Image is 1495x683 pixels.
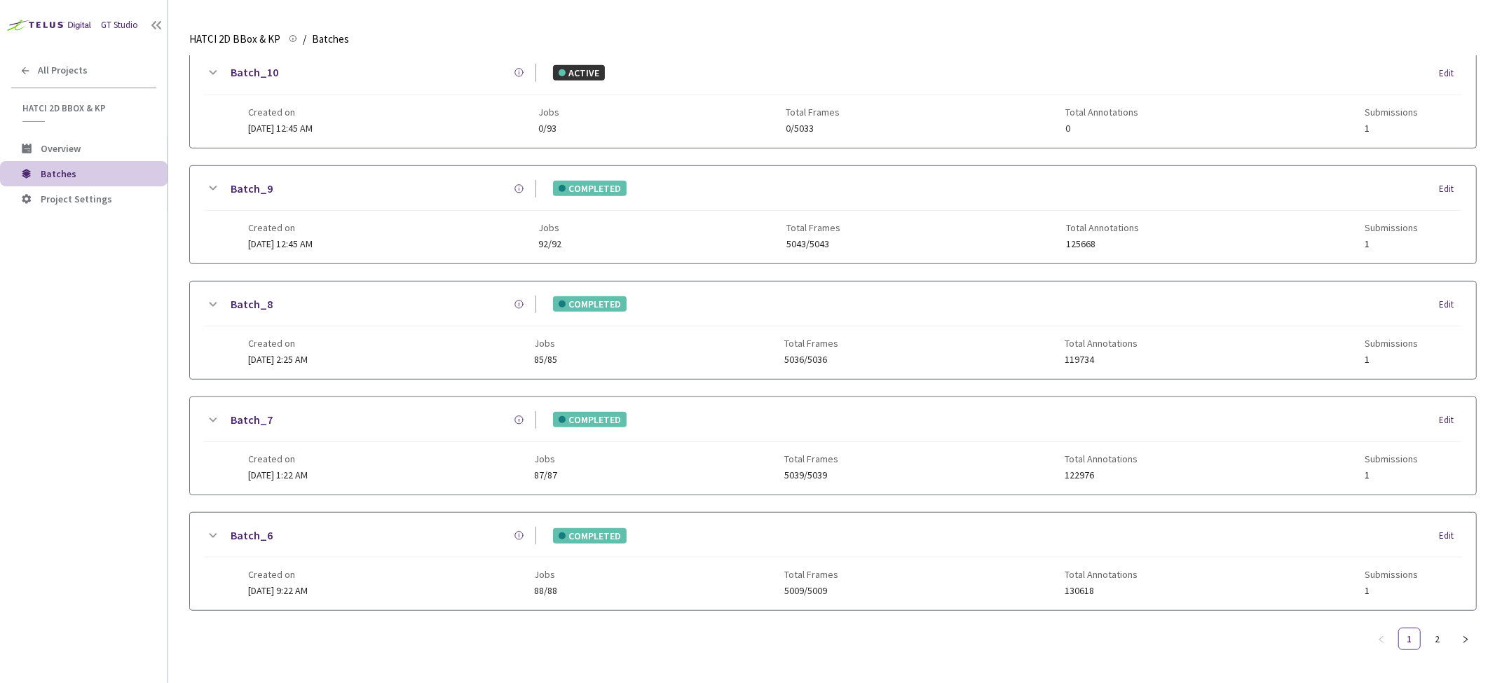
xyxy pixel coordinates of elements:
[248,122,313,134] span: [DATE] 12:45 AM
[553,412,627,427] div: COMPLETED
[538,106,559,118] span: Jobs
[784,586,838,596] span: 5009/5009
[190,397,1476,495] div: Batch_7COMPLETEDEditCreated on[DATE] 1:22 AMJobs87/87Total Frames5039/5039Total Annotations122976...
[553,181,627,196] div: COMPLETED
[786,106,840,118] span: Total Frames
[1399,628,1420,649] a: 1
[553,528,627,544] div: COMPLETED
[1365,453,1418,464] span: Submissions
[553,296,627,312] div: COMPLETED
[1365,569,1418,580] span: Submissions
[1065,453,1138,464] span: Total Annotations
[786,239,840,249] span: 5043/5043
[248,222,313,233] span: Created on
[1439,67,1462,81] div: Edit
[534,586,557,596] span: 88/88
[538,239,561,249] span: 92/92
[1439,298,1462,312] div: Edit
[1398,628,1421,650] li: 1
[534,338,557,349] span: Jobs
[1065,354,1138,365] span: 119734
[231,411,273,429] a: Batch_7
[101,19,138,32] div: GT Studio
[312,31,349,48] span: Batches
[1370,628,1393,650] li: Previous Page
[534,354,557,365] span: 85/85
[248,338,308,349] span: Created on
[1066,222,1139,233] span: Total Annotations
[41,193,112,205] span: Project Settings
[231,64,278,81] a: Batch_10
[784,470,838,481] span: 5039/5039
[248,453,308,464] span: Created on
[1066,123,1139,134] span: 0
[1066,106,1139,118] span: Total Annotations
[303,31,306,48] li: /
[1365,470,1418,481] span: 1
[784,569,838,580] span: Total Frames
[1439,413,1462,427] div: Edit
[248,106,313,118] span: Created on
[1365,106,1418,118] span: Submissions
[190,513,1476,610] div: Batch_6COMPLETEDEditCreated on[DATE] 9:22 AMJobs88/88Total Frames5009/5009Total Annotations130618...
[190,166,1476,263] div: Batch_9COMPLETEDEditCreated on[DATE] 12:45 AMJobs92/92Total Frames5043/5043Total Annotations12566...
[1066,239,1139,249] span: 125668
[1377,635,1386,644] span: left
[1365,338,1418,349] span: Submissions
[1365,222,1418,233] span: Submissions
[534,470,557,481] span: 87/87
[248,584,308,597] span: [DATE] 9:22 AM
[231,527,273,544] a: Batch_6
[1065,338,1138,349] span: Total Annotations
[41,167,76,180] span: Batches
[538,222,561,233] span: Jobs
[1461,635,1470,644] span: right
[248,569,308,580] span: Created on
[248,469,308,481] span: [DATE] 1:22 AM
[1365,123,1418,134] span: 1
[190,282,1476,379] div: Batch_8COMPLETEDEditCreated on[DATE] 2:25 AMJobs85/85Total Frames5036/5036Total Annotations119734...
[231,180,273,198] a: Batch_9
[1065,470,1138,481] span: 122976
[784,453,838,464] span: Total Frames
[1365,354,1418,365] span: 1
[1065,569,1138,580] span: Total Annotations
[786,222,840,233] span: Total Frames
[1365,239,1418,249] span: 1
[534,453,557,464] span: Jobs
[41,142,81,155] span: Overview
[1365,586,1418,596] span: 1
[38,64,88,76] span: All Projects
[784,338,838,349] span: Total Frames
[786,123,840,134] span: 0/5033
[189,31,280,48] span: HATCI 2D BBox & KP
[538,123,559,134] span: 0/93
[248,237,313,250] span: [DATE] 12:45 AM
[190,50,1476,147] div: Batch_10ACTIVEEditCreated on[DATE] 12:45 AMJobs0/93Total Frames0/5033Total Annotations0Submissions1
[534,569,557,580] span: Jobs
[1426,628,1449,650] li: 2
[1065,586,1138,596] span: 130618
[231,296,273,313] a: Batch_8
[248,353,308,366] span: [DATE] 2:25 AM
[1439,182,1462,196] div: Edit
[784,354,838,365] span: 5036/5036
[1439,529,1462,543] div: Edit
[1370,628,1393,650] button: left
[1454,628,1477,650] button: right
[1454,628,1477,650] li: Next Page
[22,102,148,114] span: HATCI 2D BBox & KP
[553,65,605,81] div: ACTIVE
[1427,628,1448,649] a: 2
